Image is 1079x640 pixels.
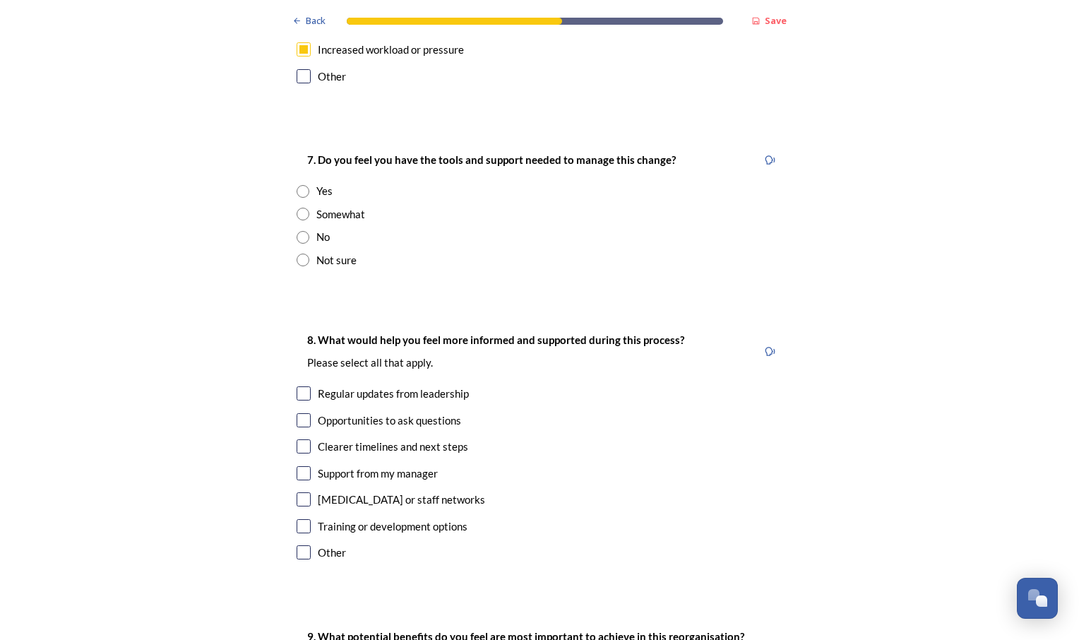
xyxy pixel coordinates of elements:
div: No [316,229,330,245]
div: Support from my manager [318,466,438,482]
div: Regular updates from leadership [318,386,469,402]
div: Clearer timelines and next steps [318,439,468,455]
div: Opportunities to ask questions [318,413,461,429]
div: Somewhat [316,206,365,223]
p: Please select all that apply. [307,355,684,370]
button: Open Chat [1017,578,1058,619]
span: Back [306,14,326,28]
strong: 7. Do you feel you have the tools and support needed to manage this change? [307,153,676,166]
strong: Save [765,14,787,27]
div: Training or development options [318,518,467,535]
div: Not sure [316,252,357,268]
div: Other [318,69,346,85]
div: Other [318,545,346,561]
strong: 8. What would help you feel more informed and supported during this process? [307,333,684,346]
div: [MEDICAL_DATA] or staff networks [318,492,485,508]
div: Yes [316,183,333,199]
div: Increased workload or pressure [318,42,464,58]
